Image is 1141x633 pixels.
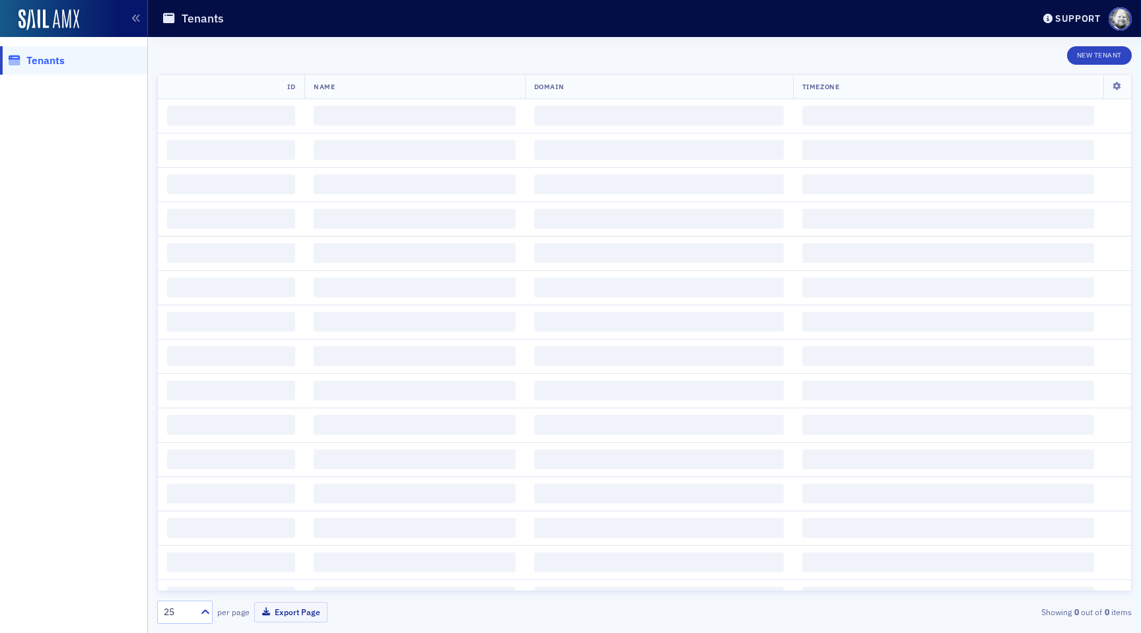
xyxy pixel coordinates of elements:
[287,82,295,91] span: ID
[802,346,1094,366] span: ‌
[802,449,1094,469] span: ‌
[26,54,65,68] span: Tenants
[167,278,295,297] span: ‌
[802,518,1094,538] span: ‌
[167,587,295,607] span: ‌
[167,174,295,194] span: ‌
[802,552,1094,572] span: ‌
[534,243,784,263] span: ‌
[167,381,295,400] span: ‌
[534,346,784,366] span: ‌
[314,140,516,160] span: ‌
[534,140,784,160] span: ‌
[802,415,1094,435] span: ‌
[314,552,516,572] span: ‌
[167,552,295,572] span: ‌
[802,484,1094,503] span: ‌
[534,415,784,435] span: ‌
[1109,7,1132,30] span: Profile
[314,312,516,332] span: ‌
[182,11,224,26] h1: Tenants
[534,552,784,572] span: ‌
[167,140,295,160] span: ‌
[164,605,193,619] div: 25
[802,278,1094,297] span: ‌
[534,278,784,297] span: ‌
[802,587,1094,607] span: ‌
[802,209,1094,229] span: ‌
[167,449,295,469] span: ‌
[534,381,784,400] span: ‌
[167,518,295,538] span: ‌
[534,484,784,503] span: ‌
[314,518,516,538] span: ‌
[802,174,1094,194] span: ‌
[816,606,1132,618] div: Showing out of items
[18,9,79,30] img: SailAMX
[802,106,1094,126] span: ‌
[1102,606,1111,618] strong: 0
[534,312,784,332] span: ‌
[314,243,516,263] span: ‌
[167,484,295,503] span: ‌
[254,602,328,622] button: Export Page
[314,415,516,435] span: ‌
[802,381,1094,400] span: ‌
[802,82,839,91] span: Timezone
[1055,13,1101,24] div: Support
[167,312,295,332] span: ‌
[314,449,516,469] span: ‌
[1072,606,1081,618] strong: 0
[802,140,1094,160] span: ‌
[1067,46,1132,65] button: New Tenant
[167,106,295,126] span: ‌
[1067,48,1132,60] a: New Tenant
[314,106,516,126] span: ‌
[314,209,516,229] span: ‌
[314,346,516,366] span: ‌
[167,209,295,229] span: ‌
[534,209,784,229] span: ‌
[217,606,250,618] label: per page
[534,82,564,91] span: Domain
[314,278,516,297] span: ‌
[167,346,295,366] span: ‌
[534,449,784,469] span: ‌
[314,174,516,194] span: ‌
[534,106,784,126] span: ‌
[802,312,1094,332] span: ‌
[534,518,784,538] span: ‌
[802,243,1094,263] span: ‌
[167,415,295,435] span: ‌
[314,587,516,607] span: ‌
[314,484,516,503] span: ‌
[314,381,516,400] span: ‌
[7,54,65,68] a: Tenants
[534,587,784,607] span: ‌
[167,243,295,263] span: ‌
[534,174,784,194] span: ‌
[314,82,335,91] span: Name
